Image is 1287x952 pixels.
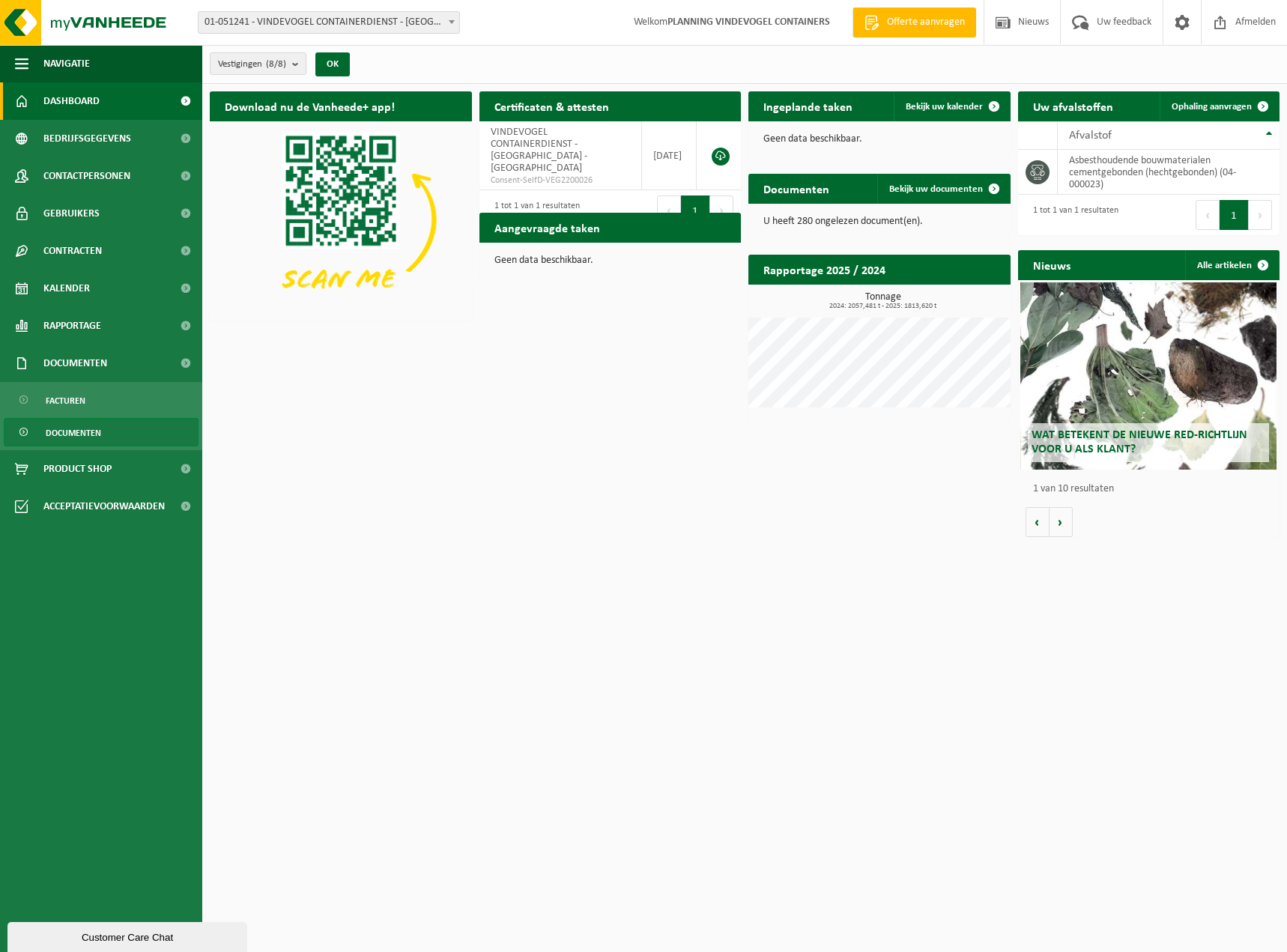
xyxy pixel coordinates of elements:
span: Offerte aanvragen [883,15,969,30]
span: Ophaling aanvragen [1172,102,1252,112]
span: Bekijk uw documenten [889,184,983,194]
button: Previous [657,195,681,225]
span: Kalender [43,270,90,307]
span: Dashboard [43,82,100,120]
span: Vestigingen [218,53,286,76]
button: Previous [1196,200,1220,230]
span: Wat betekent de nieuwe RED-richtlijn voor u als klant? [1032,429,1247,455]
strong: PLANNING VINDEVOGEL CONTAINERS [667,16,830,28]
count: (8/8) [266,59,286,69]
h3: Tonnage [756,292,1011,310]
p: Geen data beschikbaar. [763,134,996,145]
span: Documenten [46,419,101,447]
span: VINDEVOGEL CONTAINERDIENST - [GEOGRAPHIC_DATA] - [GEOGRAPHIC_DATA] [491,127,587,174]
span: 01-051241 - VINDEVOGEL CONTAINERDIENST - OUDENAARDE - OUDENAARDE [199,12,459,33]
span: Acceptatievoorwaarden [43,488,165,525]
span: Bedrijfsgegevens [43,120,131,157]
button: 1 [1220,200,1249,230]
span: 01-051241 - VINDEVOGEL CONTAINERDIENST - OUDENAARDE - OUDENAARDE [198,11,460,34]
h2: Uw afvalstoffen [1018,91,1128,121]
h2: Certificaten & attesten [479,91,624,121]
span: Facturen [46,386,85,415]
p: 1 van 10 resultaten [1033,484,1273,494]
a: Bekijk uw documenten [877,174,1009,204]
span: Bekijk uw kalender [906,102,983,112]
span: Documenten [43,345,107,382]
span: Gebruikers [43,195,100,232]
span: Contactpersonen [43,157,130,195]
td: asbesthoudende bouwmaterialen cementgebonden (hechtgebonden) (04-000023) [1058,150,1280,195]
span: Afvalstof [1069,130,1112,142]
span: Contracten [43,232,102,270]
img: Download de VHEPlus App [210,121,472,318]
a: Offerte aanvragen [853,7,976,37]
span: 2024: 2057,481 t - 2025: 1813,620 t [756,303,1011,310]
button: Volgende [1050,507,1073,537]
button: Next [1249,200,1272,230]
p: Geen data beschikbaar. [494,255,727,266]
button: Next [710,195,733,225]
h2: Ingeplande taken [748,91,867,121]
button: Vorige [1026,507,1050,537]
div: 1 tot 1 van 1 resultaten [1026,198,1118,231]
a: Ophaling aanvragen [1160,91,1278,121]
h2: Nieuws [1018,250,1085,279]
h2: Rapportage 2025 / 2024 [748,255,900,284]
p: U heeft 280 ongelezen document(en). [763,216,996,227]
h2: Aangevraagde taken [479,213,615,242]
span: Product Shop [43,450,112,488]
button: 1 [681,195,710,225]
a: Bekijk uw kalender [894,91,1009,121]
span: Consent-SelfD-VEG2200026 [491,175,630,187]
h2: Download nu de Vanheede+ app! [210,91,410,121]
a: Documenten [4,418,199,446]
h2: Documenten [748,174,844,203]
a: Facturen [4,386,199,414]
span: Rapportage [43,307,101,345]
a: Alle artikelen [1185,250,1278,280]
a: Bekijk rapportage [899,284,1009,314]
td: [DATE] [642,121,697,190]
button: OK [315,52,350,76]
button: Vestigingen(8/8) [210,52,306,75]
div: 1 tot 1 van 1 resultaten [487,194,580,227]
a: Wat betekent de nieuwe RED-richtlijn voor u als klant? [1020,282,1277,470]
iframe: chat widget [7,919,250,952]
span: Navigatie [43,45,90,82]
